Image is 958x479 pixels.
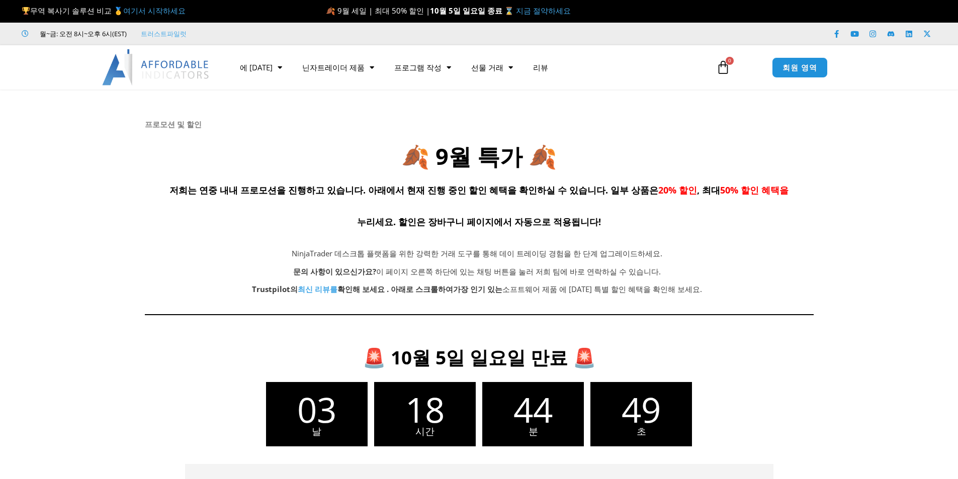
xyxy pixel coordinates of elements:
[230,56,705,79] nav: 메뉴
[357,216,393,228] font: 누리세요
[376,266,661,276] font: 이 페이지 오른쪽 하단에 있는 채팅 버튼을 눌러 저희 팀에 바로 연락하실 수 있습니다.
[240,62,273,72] font: 에 [DATE]
[523,56,558,79] a: 리뷰
[415,425,434,438] font: 시간
[312,425,321,438] font: 날
[516,6,571,16] a: 지금 절약하세요
[169,184,658,196] font: 저희는 연중 내내 프로모션을 진행하고 있습니다. 아래에서 현재 진행 중인 할인 혜택을 확인하실 수 있습니다. 일부 상품은
[529,425,538,438] font: 분
[697,184,720,196] font: , 최대
[461,56,523,79] a: 선물 거래
[401,141,557,171] font: 🍂 9월 특가 🍂
[141,29,187,38] font: 트러스트파일럿
[292,56,384,79] a: 닌자트레이더 제품
[40,29,127,38] font: 월~금: 오전 8시~오후 6시(EST)
[337,284,453,294] font: 확인해 보세요 . 아래로 스크롤하여
[292,248,662,258] font: NinjaTrader 데스크톱 플랫폼을 위한 강력한 거래 도구를 통해 데이 트레이딩 경험을 한 단계 업그레이드하세요.
[726,57,734,65] span: 0
[393,216,601,228] font: . 할인은 장바구니 페이지에서 자동으로 적용됩니다!
[590,392,692,427] span: 49
[502,284,700,294] font: 소프트웨어 제품 에 [DATE] 특별 할인 혜택을 확인해 보세요
[772,57,828,78] a: 회원 영역
[123,6,186,16] a: 여기서 시작하세요
[394,62,442,72] font: 프로그램 작성
[782,62,817,72] font: 회원 영역
[230,56,292,79] a: 에 [DATE]
[453,284,502,294] font: 가장 인기 있는
[658,184,697,196] font: 20% 할인
[102,49,210,85] img: LogoAI | 저렴한 지표 – NinjaTrader
[302,62,365,72] font: 닌자트레이더 제품
[471,62,503,72] font: 선물 거래
[637,425,646,438] font: 초
[430,6,514,16] font: 10월 5일 일요일 종료 ⌛
[141,28,187,40] a: 트러스트파일럿
[720,184,789,196] font: 50% 할인 혜택을
[293,266,376,276] font: 문의 사항이 있으신가요?
[30,6,123,16] font: 무역 복사기 솔루션 비교 🥇
[326,6,430,16] font: 🍂 9월 세일 | 최대 50% 할인 |
[384,56,461,79] a: 프로그램 작성
[252,284,298,294] font: Trustpilot의
[363,344,596,370] font: 🚨 10월 5일 일요일 만료 🚨
[145,119,202,129] font: 프로모션 및 할인
[374,392,476,427] span: 18
[701,53,745,82] a: 0
[700,284,702,294] font: .
[22,7,30,15] img: 🏆
[298,284,337,294] a: 최신 리뷰를
[533,62,548,72] font: 리뷰
[482,392,584,427] span: 44
[266,392,368,427] span: 03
